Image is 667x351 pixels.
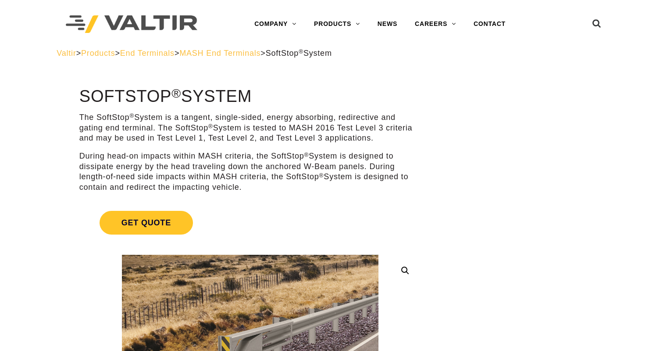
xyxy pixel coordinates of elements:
span: Get Quote [100,211,193,235]
a: COMPANY [246,15,305,33]
sup: ® [299,48,303,55]
span: SoftStop System [266,49,332,58]
a: MASH End Terminals [179,49,260,58]
a: NEWS [369,15,406,33]
a: End Terminals [120,49,175,58]
h1: SoftStop System [79,87,421,106]
a: CAREERS [406,15,465,33]
a: PRODUCTS [305,15,369,33]
sup: ® [304,152,309,158]
sup: ® [319,172,324,179]
a: CONTACT [465,15,514,33]
div: > > > > [57,48,610,58]
p: During head-on impacts within MASH criteria, the SoftStop System is designed to dissipate energy ... [79,151,421,192]
sup: ® [129,112,134,119]
sup: ® [171,86,181,100]
a: Valtir [57,49,76,58]
p: The SoftStop System is a tangent, single-sided, energy absorbing, redirective and gating end term... [79,112,421,143]
a: Products [81,49,115,58]
img: Valtir [66,15,197,33]
a: Get Quote [79,200,421,245]
sup: ® [208,123,213,130]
